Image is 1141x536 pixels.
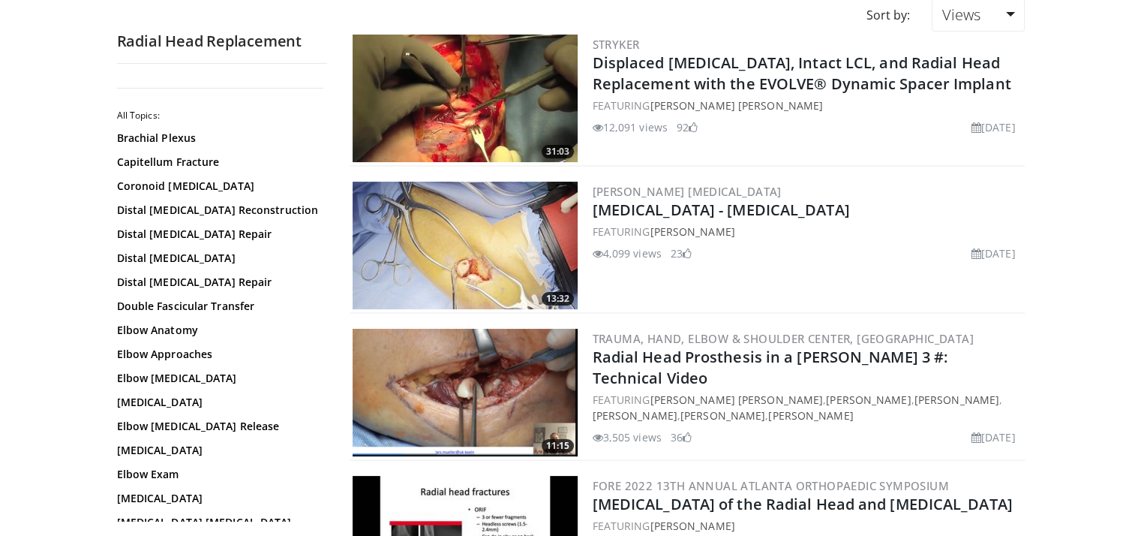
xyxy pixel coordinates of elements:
[593,184,782,199] a: [PERSON_NAME] [MEDICAL_DATA]
[593,245,662,261] li: 4,099 views
[117,227,320,242] a: Distal [MEDICAL_DATA] Repair
[117,419,320,434] a: Elbow [MEDICAL_DATA] Release
[353,35,578,162] a: 31:03
[971,119,1016,135] li: [DATE]
[593,478,949,493] a: FORE 2022 13th Annual Atlanta Orthopaedic Symposium
[593,53,1011,94] a: Displaced [MEDICAL_DATA], Intact LCL, and Radial Head Replacement with the EVOLVE® Dynamic Spacer...
[971,429,1016,445] li: [DATE]
[542,439,574,453] span: 11:15
[117,371,320,386] a: Elbow [MEDICAL_DATA]
[593,494,1013,514] a: [MEDICAL_DATA] of the Radial Head and [MEDICAL_DATA]
[353,182,578,309] a: 13:32
[542,145,574,158] span: 31:03
[117,299,320,314] a: Double Fascicular Transfer
[353,329,578,456] a: 11:15
[593,518,1022,534] div: FEATURING
[117,131,320,146] a: Brachial Plexus
[117,515,320,530] a: [MEDICAL_DATA] [MEDICAL_DATA]
[593,37,640,52] a: Stryker
[826,393,911,407] a: [PERSON_NAME]
[593,224,1022,239] div: FEATURING
[593,119,668,135] li: 12,091 views
[542,292,574,306] span: 13:32
[971,245,1016,261] li: [DATE]
[117,467,320,482] a: Elbow Exam
[593,408,677,423] a: [PERSON_NAME]
[117,347,320,362] a: Elbow Approaches
[650,519,734,533] a: [PERSON_NAME]
[914,393,999,407] a: [PERSON_NAME]
[117,203,320,218] a: Distal [MEDICAL_DATA] Reconstruction
[117,110,323,122] h2: All Topics:
[593,392,1022,423] div: FEATURING , , , , ,
[671,245,692,261] li: 23
[650,224,734,239] a: [PERSON_NAME]
[680,408,765,423] a: [PERSON_NAME]
[593,200,850,220] a: [MEDICAL_DATA] - [MEDICAL_DATA]
[677,119,698,135] li: 92
[941,5,980,25] span: Views
[671,429,692,445] li: 36
[117,155,320,170] a: Capitellum Fracture
[117,179,320,194] a: Coronoid [MEDICAL_DATA]
[593,331,974,346] a: Trauma, Hand, Elbow & Shoulder Center, [GEOGRAPHIC_DATA]
[117,491,320,506] a: [MEDICAL_DATA]
[353,182,578,309] img: 235d056b-90e4-4086-b117-b92f4303263d.300x170_q85_crop-smart_upscale.jpg
[117,32,327,51] h2: Radial Head Replacement
[117,275,320,290] a: Distal [MEDICAL_DATA] Repair
[117,251,320,266] a: Distal [MEDICAL_DATA]
[768,408,853,423] a: [PERSON_NAME]
[593,429,662,445] li: 3,505 views
[650,98,823,113] a: [PERSON_NAME] [PERSON_NAME]
[593,98,1022,113] div: FEATURING
[650,393,823,407] a: [PERSON_NAME] [PERSON_NAME]
[117,395,320,410] a: [MEDICAL_DATA]
[353,35,578,162] img: 50ed86c0-b980-42f8-a53c-a0571029cf63.300x170_q85_crop-smart_upscale.jpg
[117,443,320,458] a: [MEDICAL_DATA]
[593,347,948,388] a: Radial Head Prosthesis in a [PERSON_NAME] 3 #: Technical Video
[353,329,578,456] img: 635f3fa0-d3f1-4851-bca0-e2df7d9aab61.png.300x170_q85_crop-smart_upscale.png
[117,323,320,338] a: Elbow Anatomy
